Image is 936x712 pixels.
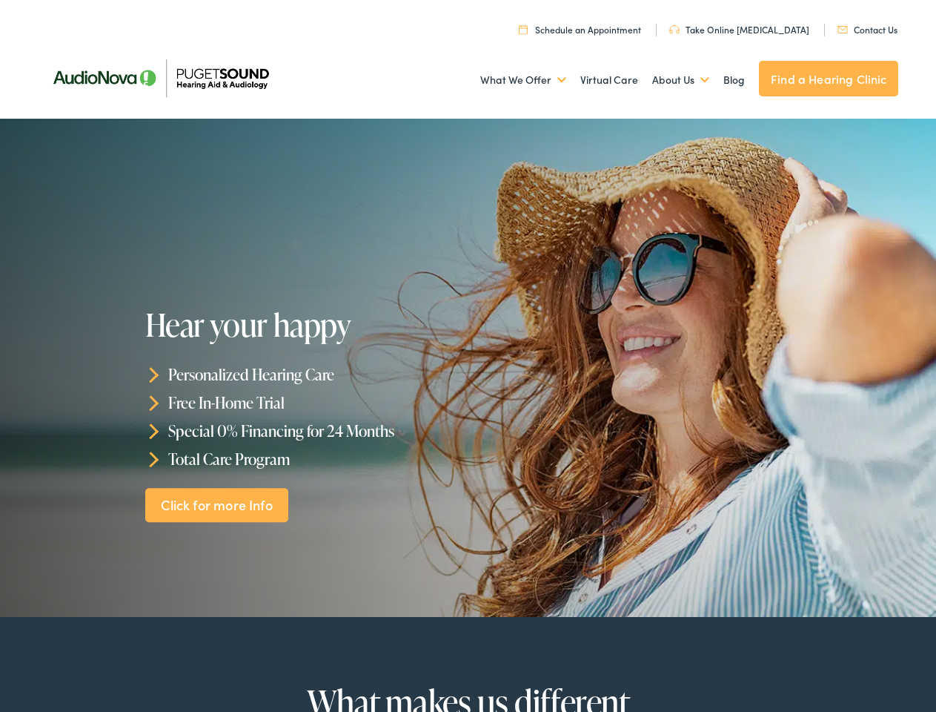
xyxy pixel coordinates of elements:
[837,23,897,36] a: Contact Us
[145,445,473,473] li: Total Care Program
[145,308,473,342] h1: Hear your happy
[669,25,680,34] img: utility icon
[145,389,473,417] li: Free In-Home Trial
[759,61,898,96] a: Find a Hearing Clinic
[723,53,745,108] a: Blog
[580,53,638,108] a: Virtual Care
[669,23,809,36] a: Take Online [MEDICAL_DATA]
[145,417,473,445] li: Special 0% Financing for 24 Months
[519,23,641,36] a: Schedule an Appointment
[519,24,528,34] img: utility icon
[145,488,289,523] a: Click for more Info
[652,53,709,108] a: About Us
[837,26,848,33] img: utility icon
[480,53,566,108] a: What We Offer
[145,360,473,389] li: Personalized Hearing Care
